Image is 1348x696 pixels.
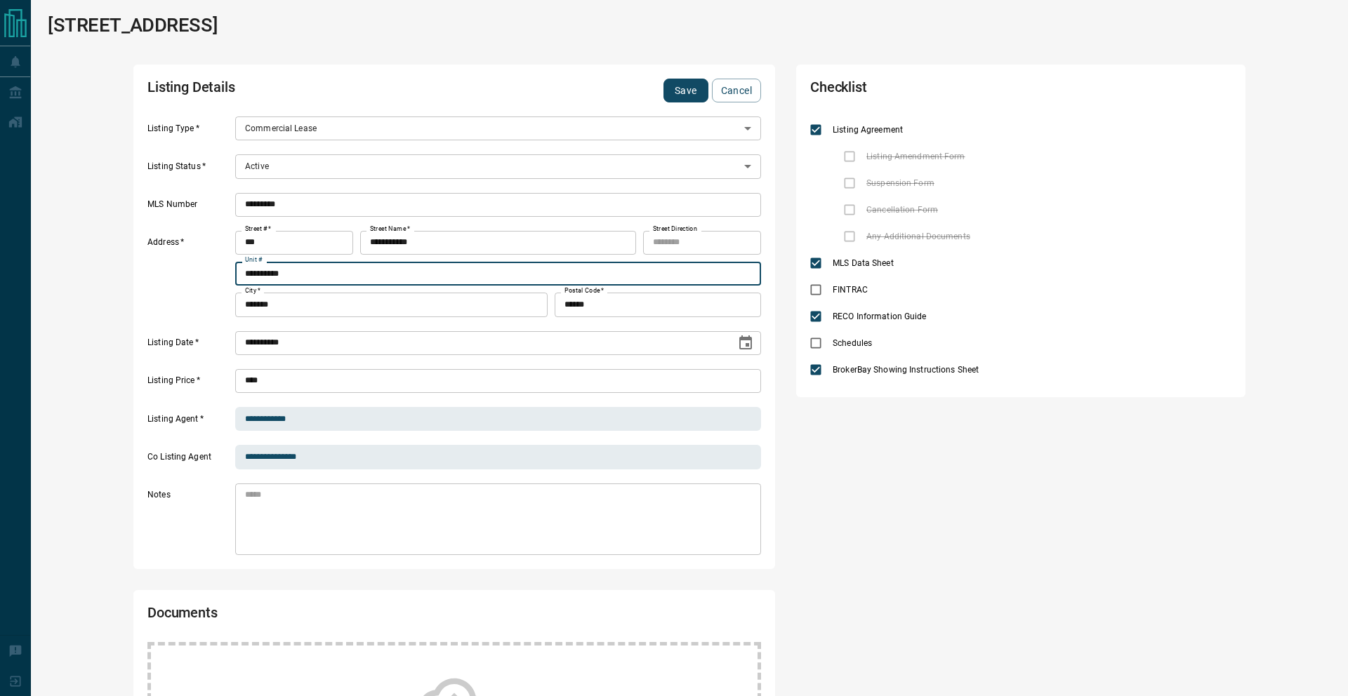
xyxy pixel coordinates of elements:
span: Schedules [829,337,875,349]
div: Commercial Lease [235,116,761,140]
span: Suspension Form [863,177,938,189]
h2: Checklist [810,79,1063,102]
label: Street # [245,225,271,234]
span: Cancellation Form [863,203,941,216]
label: City [245,286,260,295]
div: Active [235,154,761,178]
label: Listing Date [147,337,232,355]
button: Choose date, selected date is Aug 12, 2025 [732,329,760,357]
span: FINTRAC [829,283,871,296]
h1: [STREET_ADDRESS] [48,14,218,36]
label: Listing Price [147,375,232,393]
span: RECO Information Guide [829,310,930,323]
span: Listing Amendment Form [863,150,968,163]
span: MLS Data Sheet [829,257,897,269]
label: Unit # [245,255,263,265]
span: BrokerBay Showing Instructions Sheet [829,363,982,376]
label: Street Name [370,225,410,234]
button: Cancel [712,79,761,102]
label: Listing Type [147,123,232,141]
label: MLS Number [147,199,232,217]
h2: Listing Details [147,79,515,102]
label: Co Listing Agent [147,451,232,469]
h2: Documents [147,604,515,628]
span: Listing Agreement [829,123,906,136]
label: Listing Agent [147,413,232,431]
label: Street Direction [653,225,697,234]
label: Notes [147,489,232,555]
label: Address [147,236,232,316]
button: Save [663,79,708,102]
label: Listing Status [147,161,232,179]
span: Any Additional Documents [863,230,974,243]
label: Postal Code [564,286,604,295]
